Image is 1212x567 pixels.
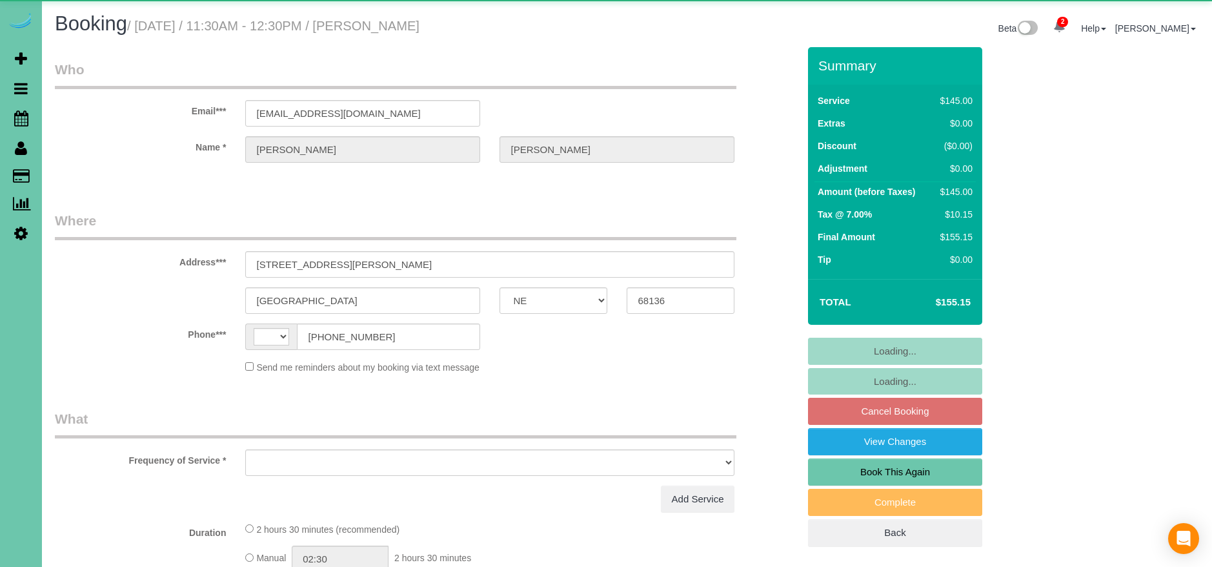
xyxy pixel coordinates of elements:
[897,297,971,308] h4: $155.15
[818,162,867,175] label: Adjustment
[818,58,976,73] h3: Summary
[55,60,736,89] legend: Who
[818,231,875,243] label: Final Amount
[1016,21,1038,37] img: New interface
[808,459,982,486] a: Book This Again
[808,428,982,455] a: View Changes
[935,94,973,107] div: $145.00
[256,524,399,535] span: 2 hours 30 minutes (recommended)
[45,449,236,467] label: Frequency of Service *
[935,253,973,266] div: $0.00
[256,553,286,564] span: Manual
[1168,523,1199,554] div: Open Intercom Messenger
[818,94,850,107] label: Service
[55,12,127,35] span: Booking
[818,139,856,152] label: Discount
[818,185,915,198] label: Amount (before Taxes)
[256,362,480,373] span: Send me reminders about my booking via text message
[55,211,736,240] legend: Where
[1057,17,1068,27] span: 2
[820,296,851,307] strong: Total
[127,19,419,33] small: / [DATE] / 11:30AM - 12:30PM / [PERSON_NAME]
[935,208,973,221] div: $10.15
[935,139,973,152] div: ($0.00)
[818,208,872,221] label: Tax @ 7.00%
[1081,23,1106,34] a: Help
[818,117,845,130] label: Extras
[45,136,236,154] label: Name *
[8,13,34,31] img: Automaid Logo
[935,231,973,243] div: $155.15
[661,486,735,513] a: Add Service
[998,23,1038,34] a: Beta
[935,162,973,175] div: $0.00
[808,519,982,546] a: Back
[394,553,471,564] span: 2 hours 30 minutes
[1047,13,1072,41] a: 2
[818,253,831,266] label: Tip
[935,117,973,130] div: $0.00
[935,185,973,198] div: $145.00
[55,409,736,438] legend: What
[45,522,236,539] label: Duration
[1115,23,1196,34] a: [PERSON_NAME]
